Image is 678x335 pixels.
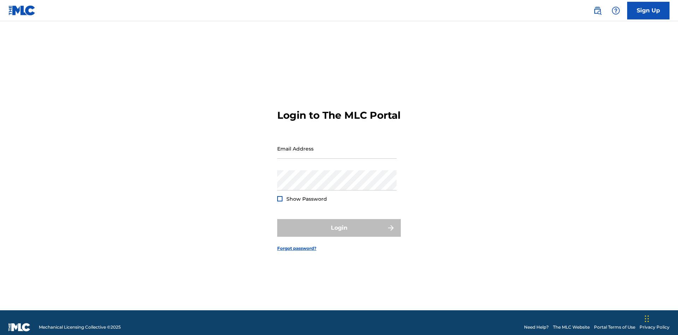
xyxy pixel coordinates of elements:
[594,324,635,330] a: Portal Terms of Use
[8,323,30,331] img: logo
[524,324,549,330] a: Need Help?
[640,324,670,330] a: Privacy Policy
[612,6,620,15] img: help
[277,109,400,122] h3: Login to The MLC Portal
[553,324,590,330] a: The MLC Website
[643,301,678,335] iframe: Chat Widget
[286,196,327,202] span: Show Password
[590,4,605,18] a: Public Search
[39,324,121,330] span: Mechanical Licensing Collective © 2025
[593,6,602,15] img: search
[645,308,649,329] div: Drag
[609,4,623,18] div: Help
[627,2,670,19] a: Sign Up
[8,5,36,16] img: MLC Logo
[277,245,316,252] a: Forgot password?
